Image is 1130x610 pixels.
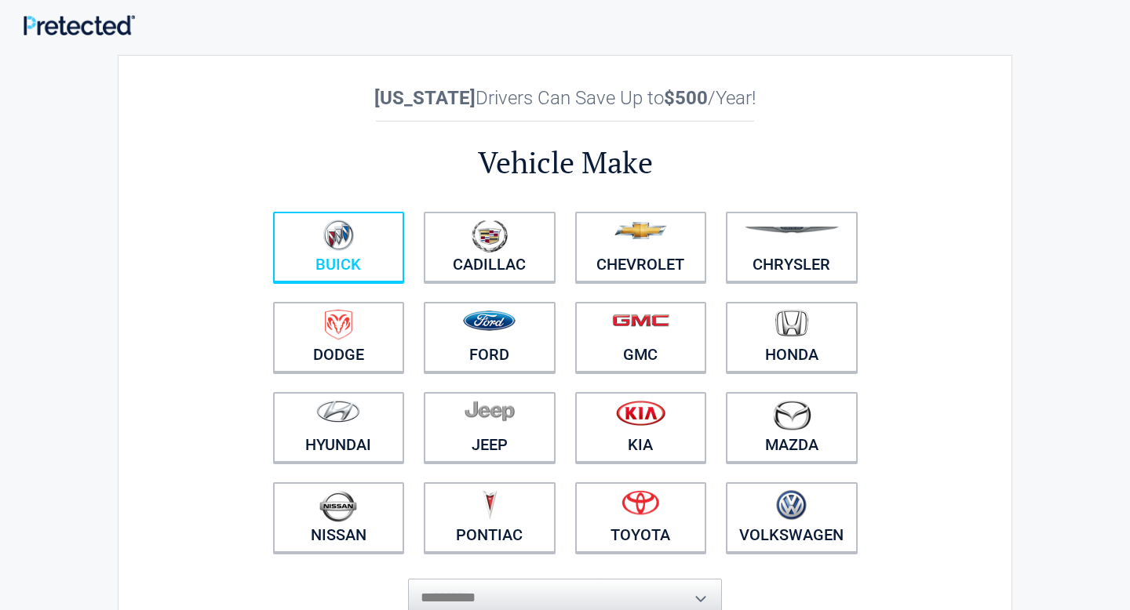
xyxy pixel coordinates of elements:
img: buick [323,220,354,251]
a: Buick [273,212,405,282]
a: Honda [726,302,858,372]
img: hyundai [316,400,360,423]
b: [US_STATE] [374,87,476,109]
img: pontiac [482,490,498,520]
img: jeep [465,400,515,422]
a: GMC [575,302,707,372]
img: Main Logo [24,15,135,35]
a: Dodge [273,302,405,372]
a: Cadillac [424,212,556,282]
a: Nissan [273,482,405,553]
a: Kia [575,392,707,463]
h2: Drivers Can Save Up to /Year [263,87,867,109]
b: $500 [664,87,708,109]
img: toyota [621,490,659,515]
img: ford [463,310,516,331]
img: gmc [612,314,669,327]
a: Volkswagen [726,482,858,553]
img: mazda [772,400,811,430]
a: Chevrolet [575,212,707,282]
a: Chrysler [726,212,858,282]
img: dodge [325,310,352,340]
a: Ford [424,302,556,372]
img: volkswagen [776,490,807,521]
a: Jeep [424,392,556,463]
a: Hyundai [273,392,405,463]
img: chevrolet [614,222,667,239]
img: nissan [319,490,357,522]
img: honda [775,310,808,337]
img: cadillac [472,220,508,252]
h2: Vehicle Make [263,143,867,183]
a: Mazda [726,392,858,463]
img: kia [616,400,665,426]
a: Toyota [575,482,707,553]
a: Pontiac [424,482,556,553]
img: chrysler [744,227,840,234]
